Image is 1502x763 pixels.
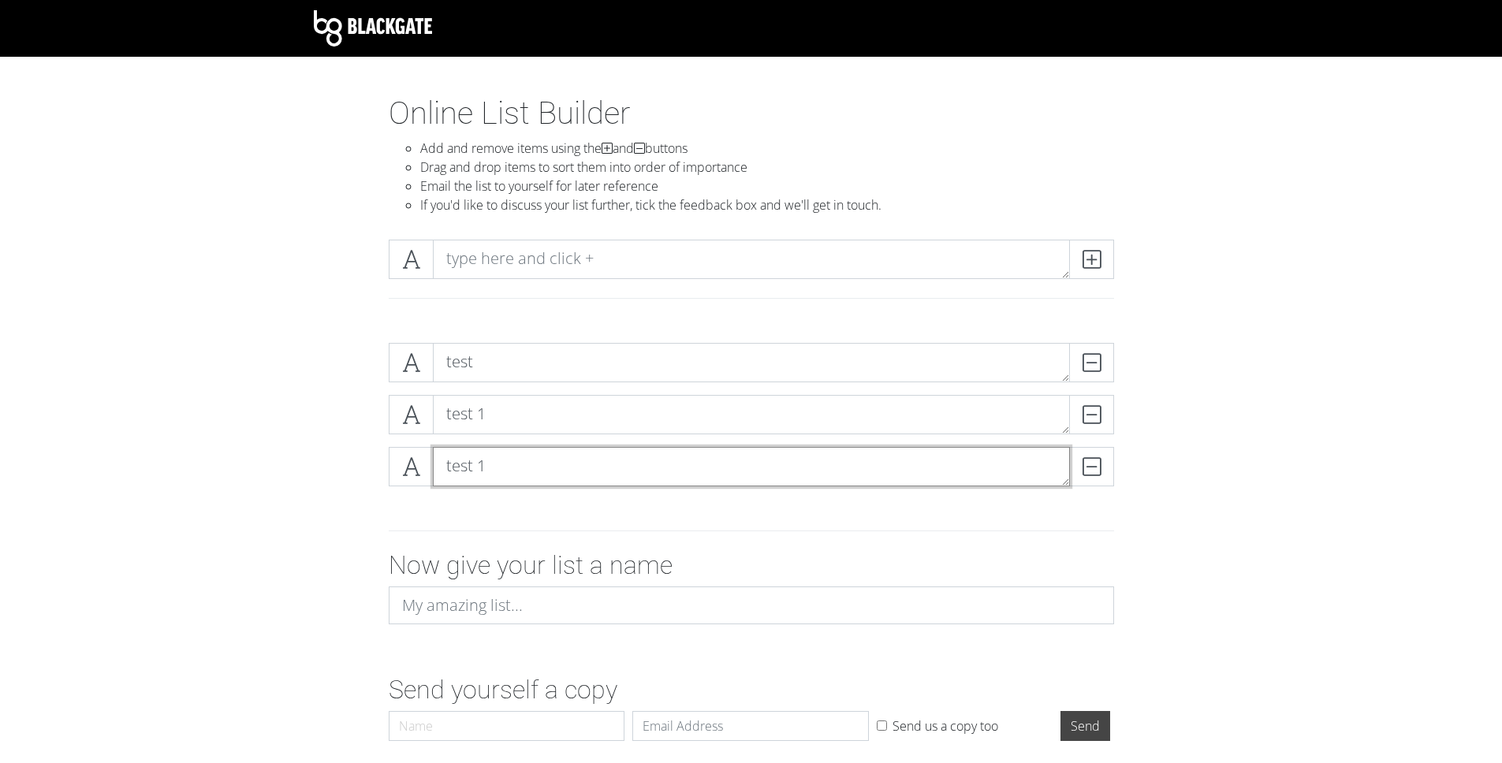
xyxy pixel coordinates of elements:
li: Drag and drop items to sort them into order of importance [420,158,1114,177]
input: My amazing list... [389,586,1114,624]
input: Email Address [632,711,869,741]
input: Name [389,711,625,741]
h2: Now give your list a name [389,550,1114,580]
input: Send [1060,711,1110,741]
h2: Send yourself a copy [389,675,1114,705]
li: Add and remove items using the and buttons [420,139,1114,158]
li: If you'd like to discuss your list further, tick the feedback box and we'll get in touch. [420,195,1114,214]
h1: Online List Builder [389,95,1114,132]
label: Send us a copy too [893,716,998,735]
li: Email the list to yourself for later reference [420,177,1114,195]
img: Blackgate [314,10,432,47]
